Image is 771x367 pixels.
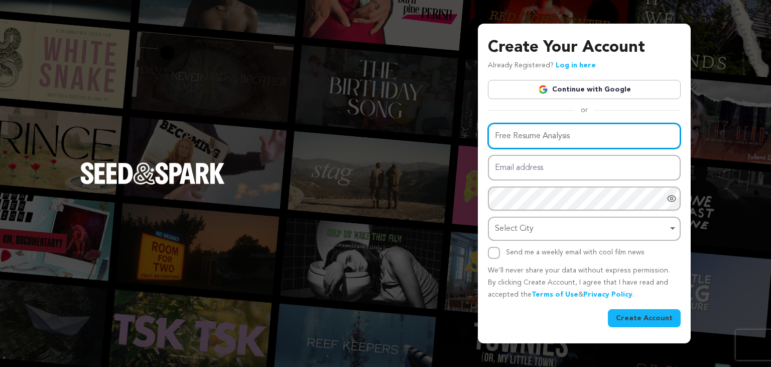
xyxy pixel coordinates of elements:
img: Google logo [538,84,548,95]
label: Send me a weekly email with cool film news [506,249,645,256]
p: We’ll never share your data without express permission. By clicking Create Account, I agree that ... [488,265,681,301]
a: Show password as plain text. Warning: this will display your password on the screen. [667,194,677,204]
input: Email address [488,155,681,180]
input: Name [488,123,681,149]
a: Continue with Google [488,80,681,99]
a: Terms of Use [532,291,578,298]
h3: Create Your Account [488,36,681,60]
a: Seed&Spark Homepage [80,162,225,205]
p: Already Registered? [488,60,596,72]
a: Privacy Policy [583,291,632,298]
a: Log in here [556,62,596,69]
button: Create Account [608,309,681,327]
span: or [575,105,594,115]
img: Seed&Spark Logo [80,162,225,185]
div: Select City [495,222,668,236]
